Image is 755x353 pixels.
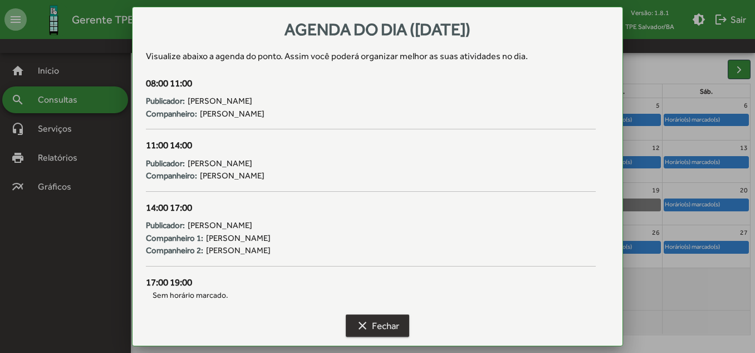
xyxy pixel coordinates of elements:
[206,232,271,245] span: [PERSON_NAME]
[146,95,185,108] strong: Publicador:
[146,232,203,245] strong: Companheiro 1:
[285,20,470,39] span: Agenda do dia ([DATE])
[188,157,252,170] span: [PERSON_NAME]
[146,170,197,182] strong: Companheiro:
[146,219,185,232] strong: Publicador:
[356,316,399,336] span: Fechar
[146,50,609,63] div: Visualize abaixo a agenda do ponto . Assim você poderá organizar melhor as suas atividades no dia.
[146,157,185,170] strong: Publicador:
[200,170,264,182] span: [PERSON_NAME]
[188,219,252,232] span: [PERSON_NAME]
[146,289,595,301] span: Sem horário marcado.
[346,315,409,337] button: Fechar
[146,275,595,290] div: 17:00 19:00
[146,76,595,91] div: 08:00 11:00
[146,244,203,257] strong: Companheiro 2:
[356,319,369,332] mat-icon: clear
[200,108,264,120] span: [PERSON_NAME]
[146,201,595,215] div: 14:00 17:00
[146,138,595,153] div: 11:00 14:00
[188,95,252,108] span: [PERSON_NAME]
[206,244,271,257] span: [PERSON_NAME]
[146,108,197,120] strong: Companheiro:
